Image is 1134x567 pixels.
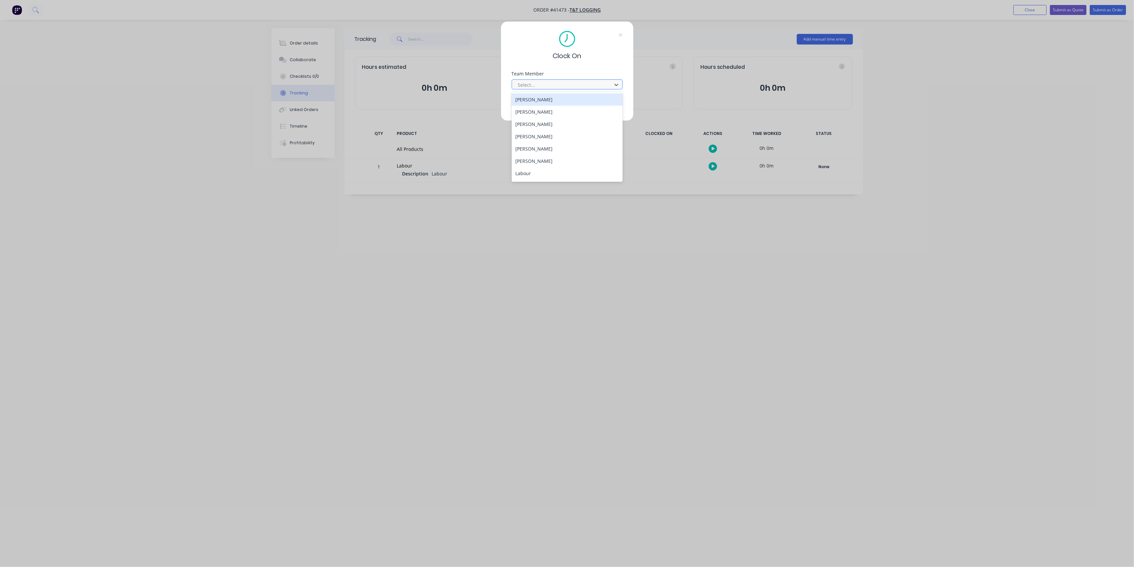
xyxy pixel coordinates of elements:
[512,71,623,76] div: Team Member
[512,118,623,130] div: [PERSON_NAME]
[512,167,623,179] div: Labour
[512,106,623,118] div: [PERSON_NAME]
[512,93,623,106] div: [PERSON_NAME]
[512,179,623,192] div: [PERSON_NAME]
[512,130,623,143] div: [PERSON_NAME]
[512,143,623,155] div: [PERSON_NAME]
[553,51,581,61] span: Clock On
[512,155,623,167] div: [PERSON_NAME]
